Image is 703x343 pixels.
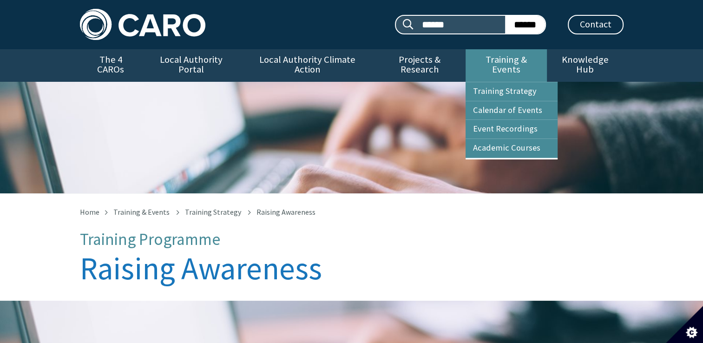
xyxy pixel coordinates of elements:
p: Training Programme [80,231,624,249]
a: The 4 CAROs [80,49,142,82]
h1: Raising Awareness [80,251,624,286]
a: Training & Events [466,49,547,82]
a: Training Strategy [466,82,558,101]
a: Projects & Research [374,49,466,82]
span: Raising Awareness [256,207,315,217]
a: Home [80,207,99,217]
a: Contact [568,15,624,34]
button: Set cookie preferences [666,306,703,343]
a: Local Authority Climate Action [241,49,374,82]
a: Event Recordings [466,120,558,139]
a: Knowledge Hub [547,49,623,82]
a: Training & Events [113,207,170,217]
a: Academic Courses [466,139,558,158]
a: Local Authority Portal [142,49,241,82]
a: Calendar of Events [466,101,558,120]
img: Caro logo [80,9,205,40]
a: Training Strategy [185,207,241,217]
